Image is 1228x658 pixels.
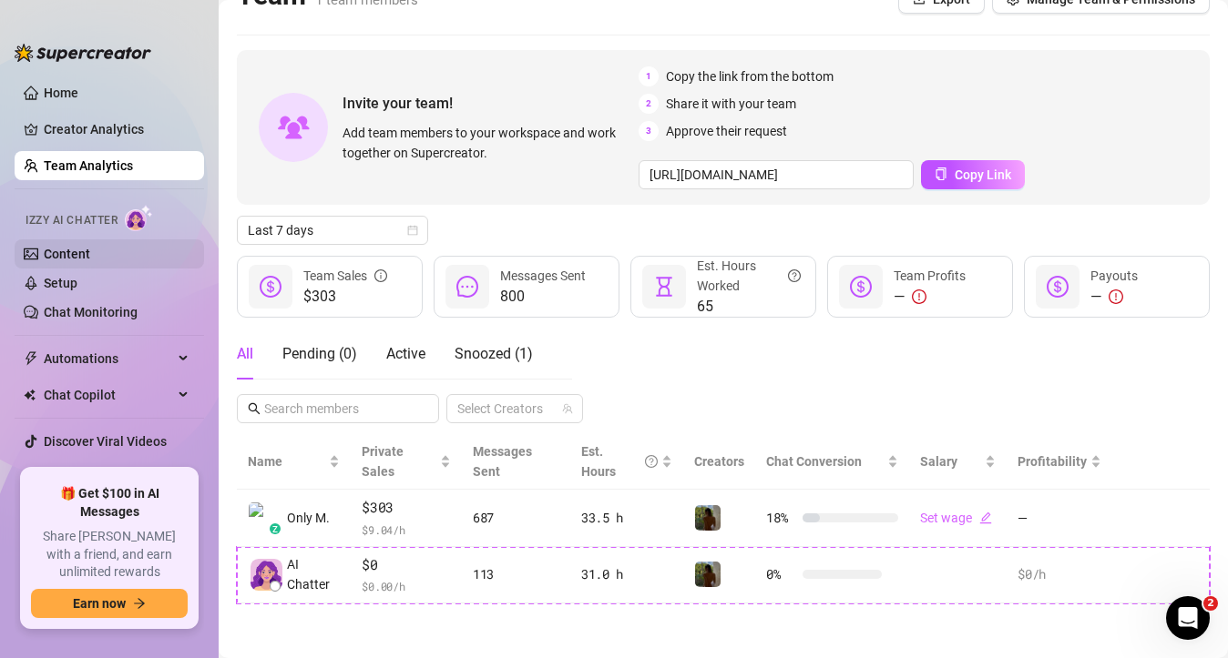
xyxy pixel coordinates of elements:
span: thunderbolt [24,351,38,366]
th: Name [237,434,351,490]
span: Messages Sent [473,444,532,479]
div: — [1090,286,1138,308]
div: 33.5 h [581,508,673,528]
span: Snoozed ( 1 ) [455,345,533,362]
a: Home [44,86,78,100]
span: info-circle [374,266,387,286]
span: message [456,276,478,298]
a: Setup [44,276,77,290]
a: Team Analytics [44,158,133,173]
span: Copy Link [955,167,1011,182]
div: Est. Hours [581,441,659,481]
span: Share it with your team [666,94,796,114]
th: Creators [683,434,755,490]
a: Discover Viral Videos [44,434,167,449]
span: $ 9.04 /h [362,521,450,539]
div: 687 [473,508,559,528]
div: — [894,286,966,308]
span: 2 [1203,596,1218,611]
a: Creator Analytics [44,115,189,144]
span: AI Chatter [287,554,340,594]
span: Earn now [73,596,126,611]
span: dollar-circle [1047,276,1069,298]
span: Messages Sent [500,268,586,283]
img: logo-BBDzfeDw.svg [15,44,151,62]
span: Add team members to your workspace and work together on Supercreator. [343,123,631,163]
span: $0 [362,554,450,576]
div: z [270,523,281,534]
span: Payouts [1090,268,1138,283]
span: 🎁 Get $100 in AI Messages [31,485,188,521]
input: Search members [264,399,414,419]
div: Team Sales [303,266,387,286]
span: Chat Copilot [44,380,173,410]
img: Only Models [249,502,279,532]
span: Copy the link from the bottom [666,66,834,86]
span: question-circle [645,441,658,481]
span: arrow-right [133,597,146,610]
span: Approve their request [666,121,787,141]
span: search [248,402,261,415]
span: Share [PERSON_NAME] with a friend, and earn unlimited rewards [31,528,188,582]
button: Earn nowarrow-right [31,589,188,618]
span: Chat Conversion [766,454,862,469]
button: Copy Link [921,160,1025,189]
div: Pending ( 0 ) [282,343,357,365]
span: Active [386,345,425,362]
span: copy [935,167,947,180]
span: Name [248,451,325,471]
div: Est. Hours Worked [697,256,801,296]
span: $303 [362,497,450,519]
span: 2 [639,94,659,114]
td: — [1007,490,1112,547]
iframe: Intercom live chat [1166,596,1210,640]
span: edit [979,511,992,524]
img: AI Chatter [125,205,153,231]
span: Izzy AI Chatter [26,212,118,229]
span: dollar-circle [260,276,281,298]
span: 65 [697,296,801,318]
a: Set wageedit [920,511,992,525]
span: 0 % [766,564,795,584]
span: Only M. [287,508,330,528]
span: Salary [920,454,957,469]
img: Lolla [695,505,721,531]
span: Private Sales [362,444,404,479]
span: Automations [44,344,173,373]
span: $ 0.00 /h [362,577,450,595]
span: team [562,403,573,414]
span: 18 % [766,508,795,528]
img: Chat Copilot [24,389,36,401]
div: 31.0 h [581,564,673,584]
span: 800 [500,286,586,308]
div: 113 [473,564,559,584]
span: calendar [407,225,418,236]
span: 1 [639,66,659,86]
span: Team Profits [894,268,966,283]
div: All [237,343,253,365]
span: Profitability [1018,454,1087,469]
a: Content [44,247,90,261]
span: $303 [303,286,387,308]
span: question-circle [788,256,801,296]
img: izzy-ai-chatter-avatar-DDCN_rTZ.svg [251,559,282,591]
img: Lolla [695,562,721,587]
span: 3 [639,121,659,141]
a: Chat Monitoring [44,305,138,319]
span: exclamation-circle [1109,289,1123,304]
span: Last 7 days [248,217,417,244]
span: Invite your team! [343,92,639,115]
span: exclamation-circle [912,289,926,304]
span: hourglass [653,276,675,298]
div: $0 /h [1018,564,1101,584]
span: dollar-circle [850,276,872,298]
